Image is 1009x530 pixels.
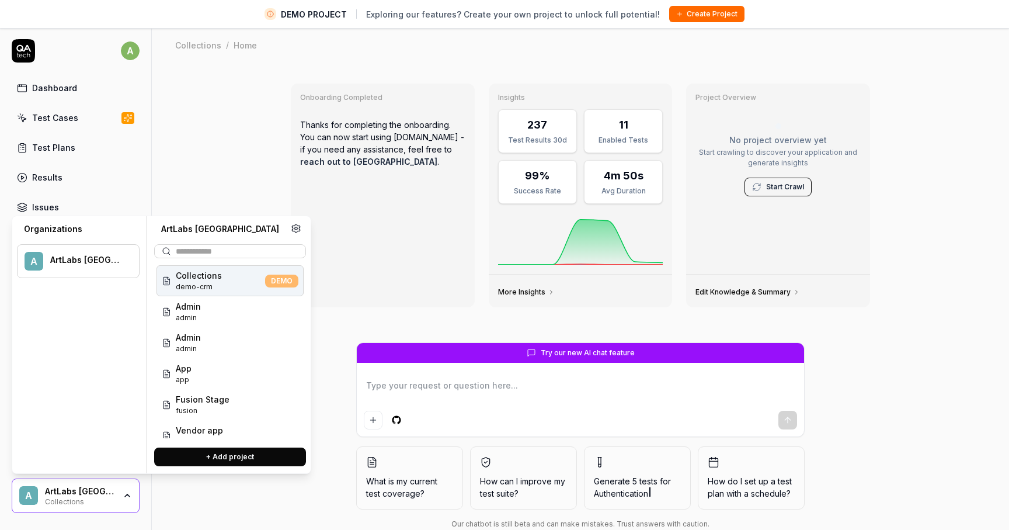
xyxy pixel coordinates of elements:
button: + Add project [154,448,306,466]
span: Admin [176,300,201,313]
span: Project ID: 3Czu [176,375,192,385]
div: ArtLabs [GEOGRAPHIC_DATA] [154,223,291,235]
a: Test Plans [12,136,140,159]
span: Project ID: ZAh6 [176,282,222,292]
span: A [19,486,38,505]
div: Test Plans [32,141,75,154]
div: Issues [32,201,59,213]
span: A [25,252,43,271]
div: Home [234,39,257,51]
div: Test Cases [32,112,78,124]
span: What is my current test coverage? [366,475,453,500]
span: Project ID: N147 [176,406,229,416]
a: Start Crawl [766,182,804,192]
span: Fusion Stage [176,393,229,406]
div: Results [32,171,62,183]
div: Avg Duration [592,186,655,196]
button: What is my current test coverage? [356,446,463,510]
span: DEMO [265,275,298,287]
h3: Onboarding Completed [300,93,465,102]
button: AArtLabs [GEOGRAPHIC_DATA] [17,244,140,278]
span: Generate 5 tests for [594,475,681,500]
p: Thanks for completing the onboarding. You can now start using [DOMAIN_NAME] - if you need any ass... [300,109,465,177]
span: How do I set up a test plan with a schedule? [708,475,795,500]
div: Collections [45,496,115,505]
div: Test Results 30d [506,135,569,146]
span: Exploring our features? Create your own project to unlock full potential! [366,8,660,20]
span: Authentication [594,489,648,498]
a: Issues [12,196,140,219]
a: Dashboard [12,77,140,99]
div: 4m 50s [604,168,643,183]
span: DEMO PROJECT [281,8,347,20]
span: a [121,41,140,60]
a: Organization settings [291,223,301,237]
span: Collections [176,269,222,282]
button: Generate 5 tests forAuthentication [584,446,691,510]
span: Project ID: GYLU [176,437,223,447]
div: Success Rate [506,186,569,196]
a: Results [12,166,140,189]
div: / [226,39,229,51]
a: reach out to [GEOGRAPHIC_DATA] [300,157,437,167]
a: Test Cases [12,106,140,129]
div: Dashboard [32,82,77,94]
div: ArtLabs Europe [45,486,115,497]
h3: Insights [498,93,663,102]
span: Try our new AI chat feature [541,348,635,358]
span: App [176,362,192,375]
a: More Insights [498,287,555,297]
button: How do I set up a test plan with a schedule? [698,446,805,510]
div: Collections [175,39,221,51]
a: Edit Knowledge & Summary [695,287,800,297]
span: Project ID: DBSL [176,344,201,354]
span: How can I improve my test suite? [480,475,567,500]
div: ArtLabs Europe [50,255,124,265]
span: Admin [176,331,201,344]
p: No project overview yet [695,134,861,146]
button: Add attachment [364,411,382,429]
button: How can I improve my test suite? [470,446,577,510]
div: Organizations [17,223,140,235]
button: a [121,39,140,63]
div: Our chatbot is still beta and can make mistakes. Trust answers with caution. [356,519,805,529]
div: Enabled Tests [592,135,655,146]
span: Project ID: ezmC [176,313,201,323]
p: Start crawling to discover your application and generate insights [695,147,861,168]
h3: Project Overview [695,93,861,102]
span: Vendor app [176,424,223,437]
div: 11 [619,117,628,133]
button: AArtLabs [GEOGRAPHIC_DATA]Collections [12,479,140,514]
div: 237 [527,117,547,133]
button: Create Project [669,6,744,22]
div: 99% [525,168,550,183]
div: Suggestions [154,263,306,438]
